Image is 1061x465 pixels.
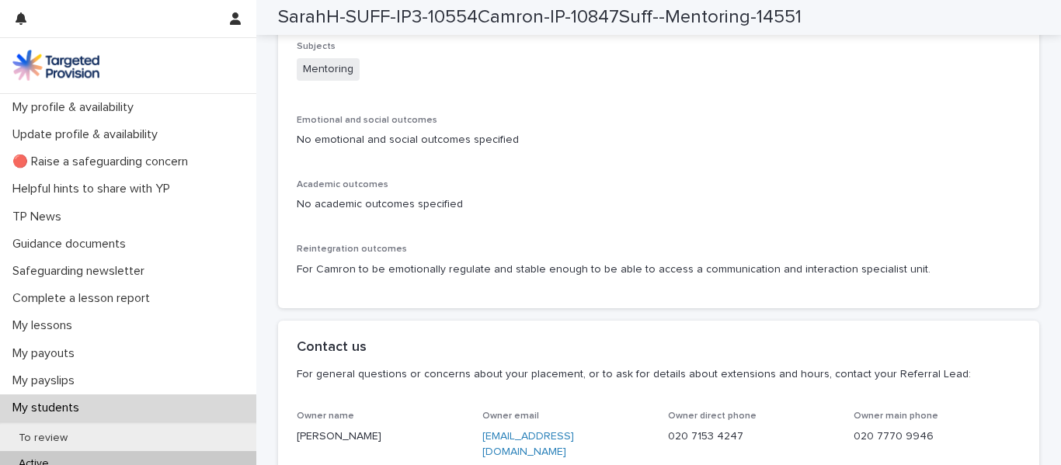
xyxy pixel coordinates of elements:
[6,154,200,169] p: 🔴 Raise a safeguarding concern
[854,429,1021,445] p: 020 7770 9946
[6,210,74,224] p: TP News
[6,401,92,415] p: My students
[12,50,99,81] img: M5nRWzHhSzIhMunXDL62
[297,180,388,189] span: Academic outcomes
[297,58,360,81] span: Mentoring
[297,116,437,125] span: Emotional and social outcomes
[6,318,85,333] p: My lessons
[6,127,170,142] p: Update profile & availability
[297,262,1021,278] p: For Camron to be emotionally regulate and stable enough to be able to access a communication and ...
[297,245,407,254] span: Reintegration outcomes
[6,182,183,196] p: Helpful hints to share with YP
[482,431,574,458] a: [EMAIL_ADDRESS][DOMAIN_NAME]
[297,367,1014,381] p: For general questions or concerns about your placement, or to ask for details about extensions an...
[297,132,1021,148] p: No emotional and social outcomes specified
[297,196,1021,213] p: No academic outcomes specified
[6,373,87,388] p: My payslips
[6,291,162,306] p: Complete a lesson report
[668,429,835,445] p: 020 7153 4247
[482,411,539,421] span: Owner email
[6,237,138,252] p: Guidance documents
[297,429,464,445] p: [PERSON_NAME]
[6,346,87,361] p: My payouts
[6,100,146,115] p: My profile & availability
[297,42,336,51] span: Subjects
[6,264,157,279] p: Safeguarding newsletter
[297,411,354,421] span: Owner name
[854,411,938,421] span: Owner main phone
[668,411,757,421] span: Owner direct phone
[6,432,80,445] p: To review
[278,6,802,29] h2: SarahH-SUFF-IP3-10554Camron-IP-10847Suff--Mentoring-14551
[297,339,367,356] h2: Contact us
